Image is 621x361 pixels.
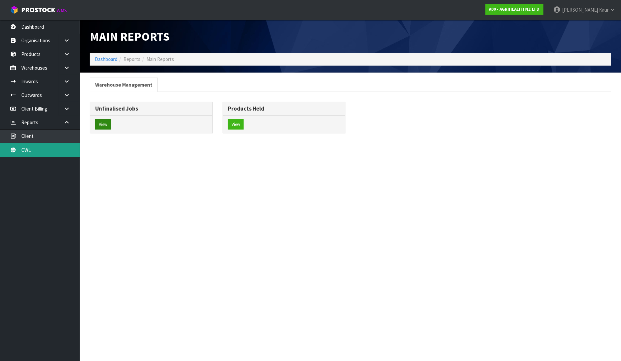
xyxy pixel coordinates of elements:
span: Reports [123,56,140,62]
span: Main Reports [90,29,170,44]
span: Kaur [599,7,609,13]
span: ProStock [21,6,55,14]
button: View [228,119,244,130]
a: Dashboard [95,56,117,62]
a: A00 - AGRIHEALTH NZ LTD [486,4,543,15]
span: [PERSON_NAME] [562,7,598,13]
h3: Unfinalised Jobs [95,106,207,112]
h3: Products Held [228,106,340,112]
button: View [95,119,111,130]
a: Warehouse Management [90,78,158,92]
strong: A00 - AGRIHEALTH NZ LTD [489,6,540,12]
span: Main Reports [146,56,174,62]
img: cube-alt.png [10,6,18,14]
small: WMS [57,7,67,14]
